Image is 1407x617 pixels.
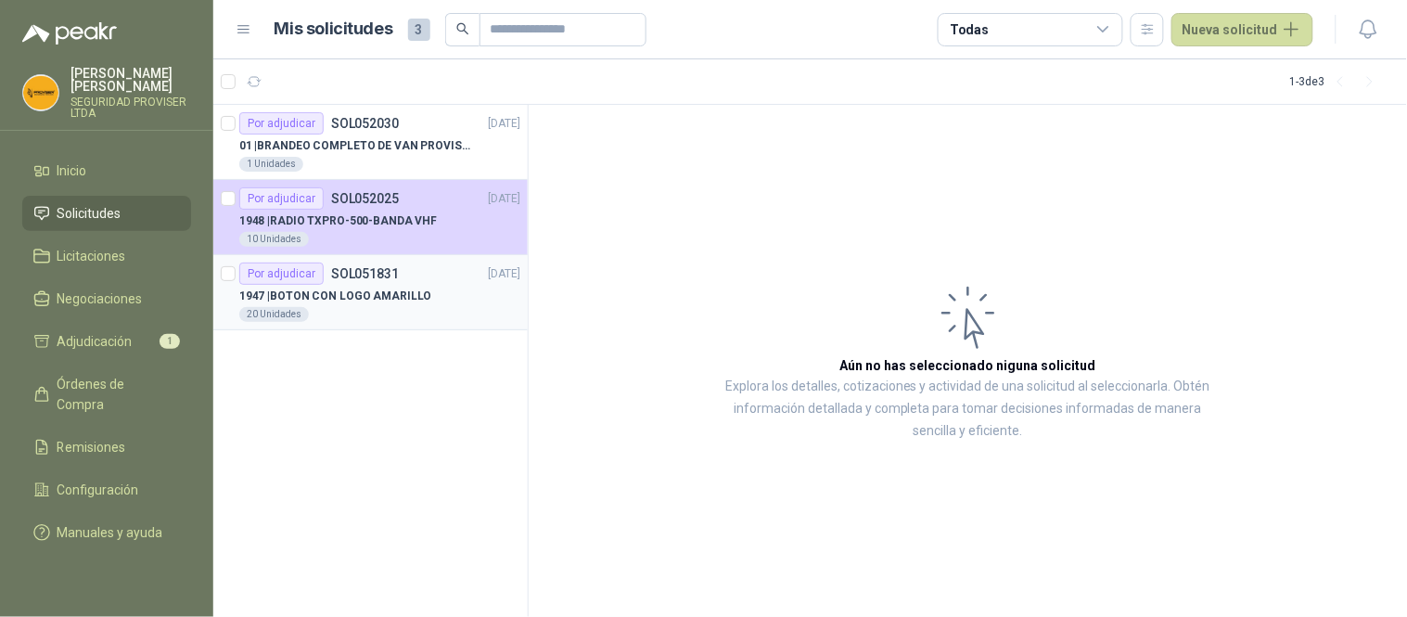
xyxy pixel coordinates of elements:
[239,212,437,230] p: 1948 | RADIO TXPRO-500-BANDA VHF
[408,19,430,41] span: 3
[22,472,191,508] a: Configuración
[58,246,126,266] span: Licitaciones
[22,515,191,550] a: Manuales y ayuda
[22,324,191,359] a: Adjudicación1
[213,255,528,330] a: Por adjudicarSOL051831[DATE] 1947 |BOTON CON LOGO AMARILLO20 Unidades
[213,105,528,180] a: Por adjudicarSOL052030[DATE] 01 |BRANDEO COMPLETO DE VAN PROVISER1 Unidades
[840,355,1096,376] h3: Aún no has seleccionado niguna solicitud
[239,137,470,155] p: 01 | BRANDEO COMPLETO DE VAN PROVISER
[239,307,309,322] div: 20 Unidades
[275,16,393,43] h1: Mis solicitudes
[58,480,139,500] span: Configuración
[1290,67,1385,96] div: 1 - 3 de 3
[70,67,191,93] p: [PERSON_NAME] [PERSON_NAME]
[22,153,191,188] a: Inicio
[22,196,191,231] a: Solicitudes
[1171,13,1313,46] button: Nueva solicitud
[489,190,520,208] p: [DATE]
[23,75,58,110] img: Company Logo
[22,22,117,45] img: Logo peakr
[489,115,520,133] p: [DATE]
[950,19,989,40] div: Todas
[22,366,191,422] a: Órdenes de Compra
[58,161,87,181] span: Inicio
[213,180,528,255] a: Por adjudicarSOL052025[DATE] 1948 |RADIO TXPRO-500-BANDA VHF10 Unidades
[239,288,432,305] p: 1947 | BOTON CON LOGO AMARILLO
[714,376,1222,443] p: Explora los detalles, cotizaciones y actividad de una solicitud al seleccionarla. Obtén informaci...
[58,522,163,543] span: Manuales y ayuda
[70,96,191,119] p: SEGURIDAD PROVISER LTDA
[22,281,191,316] a: Negociaciones
[239,112,324,135] div: Por adjudicar
[331,117,399,130] p: SOL052030
[239,232,309,247] div: 10 Unidades
[331,267,399,280] p: SOL051831
[239,187,324,210] div: Por adjudicar
[22,430,191,465] a: Remisiones
[58,203,122,224] span: Solicitudes
[160,334,180,349] span: 1
[489,265,520,283] p: [DATE]
[331,192,399,205] p: SOL052025
[239,263,324,285] div: Por adjudicar
[456,22,469,35] span: search
[58,374,173,415] span: Órdenes de Compra
[58,289,143,309] span: Negociaciones
[239,157,303,172] div: 1 Unidades
[22,238,191,274] a: Licitaciones
[58,331,133,352] span: Adjudicación
[58,437,126,457] span: Remisiones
